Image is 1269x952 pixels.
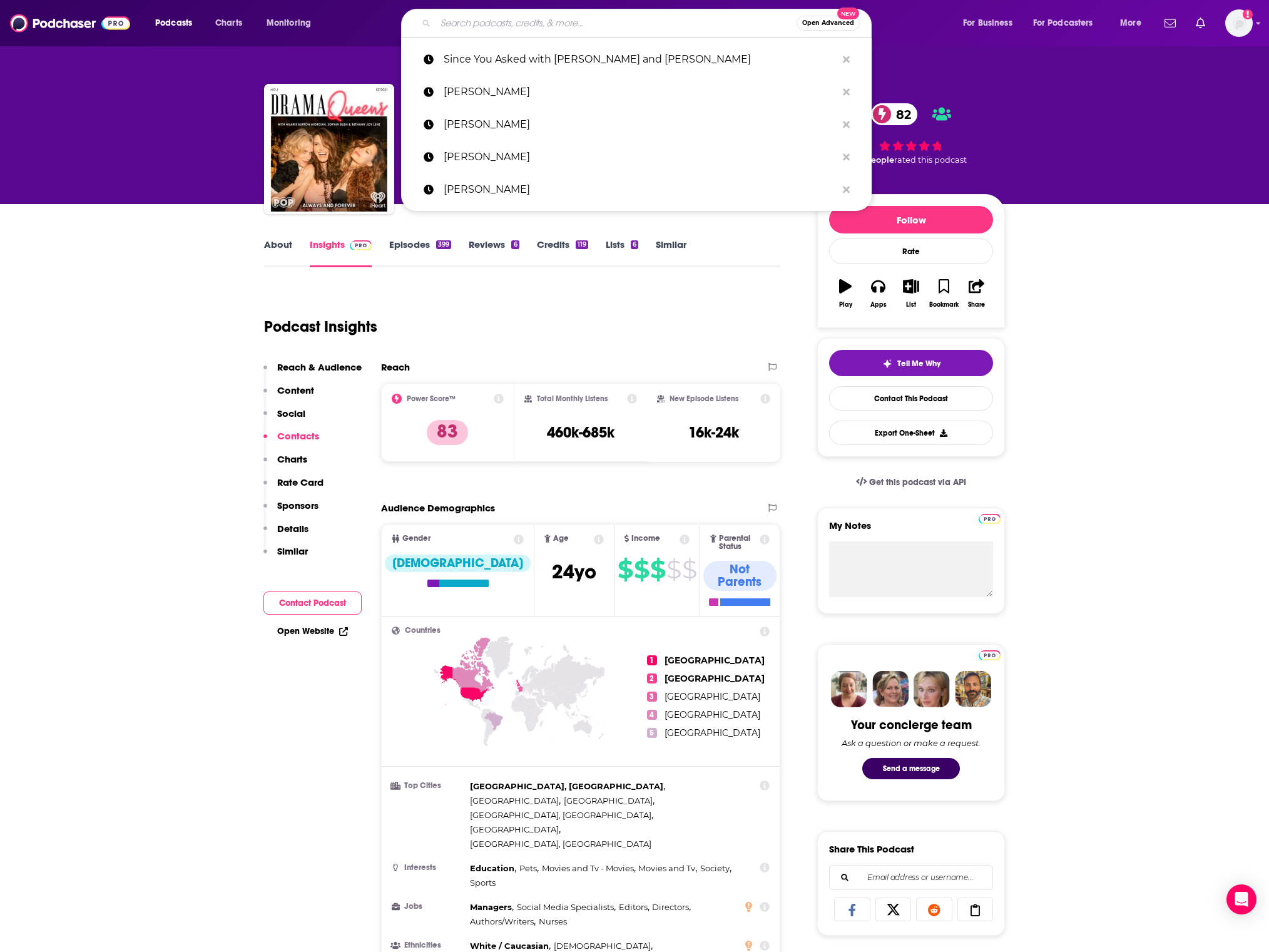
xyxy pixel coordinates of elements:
span: , [517,900,616,914]
a: Since You Asked with [PERSON_NAME] and [PERSON_NAME] [401,43,872,76]
button: Open AdvancedNew [797,16,860,31]
span: Monitoring [267,14,311,32]
h2: New Episode Listens [670,394,738,403]
span: Open Advanced [802,20,854,26]
div: 82 9 peoplerated this podcast [817,95,1005,173]
span: Logged in as antoine.jordan [1225,9,1253,37]
h3: 460k-685k [547,423,614,442]
button: Content [263,384,314,407]
p: Content [277,384,314,396]
button: Rate Card [263,476,324,499]
div: Open Intercom Messenger [1226,884,1256,914]
span: 2 [647,673,657,683]
h2: Reach [381,361,410,373]
p: Sponsors [277,499,319,511]
img: Podchaser - Follow, Share and Rate Podcasts [10,11,130,35]
span: Income [631,535,660,543]
a: Pro website [979,648,1001,660]
span: For Business [963,14,1012,32]
a: Contact This Podcast [829,386,993,411]
span: 24 yo [552,560,596,584]
img: Barbara Profile [872,671,909,707]
p: Social [277,407,305,419]
a: Share on Facebook [834,898,870,921]
svg: Add a profile image [1243,9,1253,19]
span: Society [700,863,730,873]
button: Reach & Audience [263,361,362,384]
span: , [470,794,561,808]
img: Sydney Profile [831,671,867,707]
h2: Power Score™ [407,394,456,403]
span: , [638,861,697,876]
button: Show profile menu [1225,9,1253,37]
div: 119 [576,240,588,249]
span: Parental Status [719,535,758,551]
span: , [470,900,514,914]
span: Movies and Tv - Movies [542,863,634,873]
h2: Total Monthly Listens [537,394,608,403]
input: Email address or username... [840,866,982,889]
a: Show notifications dropdown [1159,13,1181,34]
span: [GEOGRAPHIC_DATA], [GEOGRAPHIC_DATA] [470,810,651,820]
a: About [264,238,292,267]
img: Podchaser Pro [979,650,1001,660]
a: Similar [656,238,686,267]
span: Education [470,863,514,873]
h3: Ethnicities [392,941,465,949]
button: Charts [263,453,307,476]
span: Directors [652,902,689,912]
p: Charts [277,453,307,465]
p: Since You Asked with Lori Gottlieb and Gretchen Rubin [444,43,837,76]
div: [DEMOGRAPHIC_DATA] [385,555,531,572]
span: 3 [647,692,657,702]
div: 6 [631,240,638,249]
span: $ [650,560,665,580]
img: tell me why sparkle [882,359,892,369]
span: [GEOGRAPHIC_DATA] [665,709,760,720]
p: mick hunt [444,76,837,108]
button: open menu [1025,13,1111,33]
button: Social [263,407,305,431]
span: , [470,779,665,794]
img: Drama Queens [267,86,392,212]
span: Nurses [539,916,567,926]
button: Follow [829,206,993,233]
label: My Notes [829,520,993,541]
span: [GEOGRAPHIC_DATA] [665,673,765,684]
div: Play [839,301,852,309]
button: Similar [263,545,308,568]
span: Gender [402,535,431,543]
span: Countries [405,627,441,635]
p: 83 [427,420,468,445]
span: 4 [647,710,657,720]
button: Export One-Sheet [829,421,993,445]
span: , [470,808,653,822]
span: [GEOGRAPHIC_DATA], [GEOGRAPHIC_DATA] [470,781,663,791]
a: Reviews6 [469,238,519,267]
a: Show notifications dropdown [1191,13,1210,34]
span: $ [666,560,681,580]
button: Send a message [862,758,960,779]
span: 82 [884,103,917,125]
a: Share on Reddit [916,898,952,921]
span: [GEOGRAPHIC_DATA] [470,796,559,806]
span: 9 people [858,155,894,165]
span: For Podcasters [1033,14,1093,32]
div: Ask a question or make a request. [842,738,981,748]
button: Details [263,523,308,546]
span: rated this podcast [894,155,967,165]
span: [GEOGRAPHIC_DATA], [GEOGRAPHIC_DATA] [470,839,651,849]
button: open menu [258,13,327,33]
span: Sports [470,878,496,888]
button: Bookmark [927,271,960,316]
img: User Profile [1225,9,1253,37]
p: Jameela Jmil [444,173,837,206]
div: Not Parents [703,561,777,591]
span: Managers [470,902,512,912]
span: , [564,794,655,808]
h3: 16k-24k [688,423,739,442]
span: [DEMOGRAPHIC_DATA] [554,941,651,951]
span: Social Media Specialists [517,902,614,912]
